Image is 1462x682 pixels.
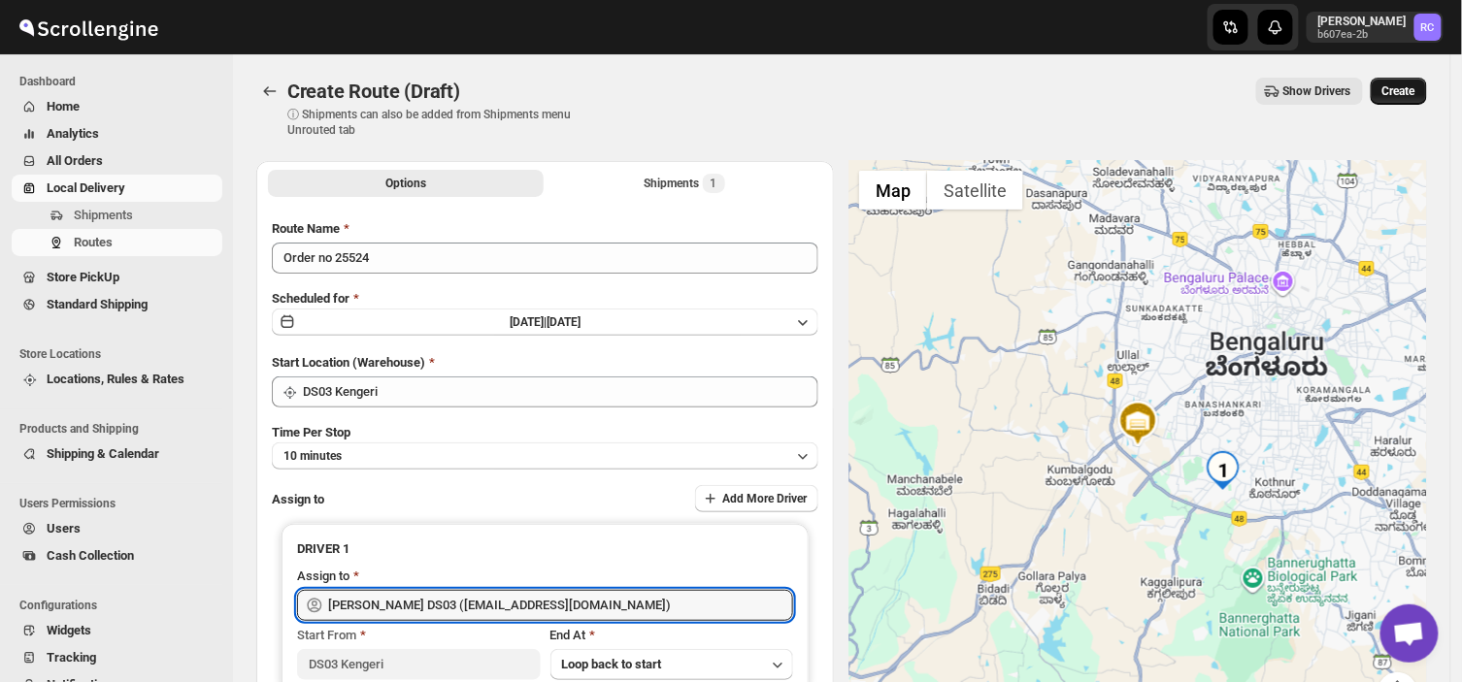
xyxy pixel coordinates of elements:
span: Home [47,99,80,114]
button: Show Drivers [1256,78,1363,105]
button: Show street map [859,171,927,210]
span: Products and Shipping [19,421,223,437]
button: Locations, Rules & Rates [12,366,222,393]
span: Tracking [47,650,96,665]
span: Routes [74,235,113,249]
button: Cash Collection [12,542,222,569]
span: Configurations [19,598,223,613]
div: 1 [1204,451,1243,490]
button: Users [12,515,222,542]
button: All Route Options [268,170,544,197]
button: Widgets [12,617,222,644]
span: All Orders [47,153,103,168]
span: Route Name [272,221,340,236]
button: Create [1371,78,1427,105]
button: 10 minutes [272,442,818,470]
span: Shipments [74,208,133,222]
button: All Orders [12,147,222,175]
span: Assign to [272,492,324,506]
button: [DATE]|[DATE] [272,309,818,336]
button: Routes [256,78,283,105]
button: Analytics [12,120,222,147]
p: [PERSON_NAME] [1318,14,1407,29]
span: Store Locations [19,346,223,362]
span: Start Location (Warehouse) [272,355,425,370]
span: Loop back to start [562,657,662,671]
span: 1 [711,176,717,191]
img: ScrollEngine [16,3,161,51]
span: Locations, Rules & Rates [47,372,184,386]
button: Routes [12,229,222,256]
span: Start From [297,628,356,642]
text: RC [1421,21,1435,34]
a: Open chat [1380,604,1439,663]
div: Assign to [297,567,349,586]
span: 10 minutes [283,448,342,464]
span: Create [1382,83,1415,99]
span: Widgets [47,623,91,637]
p: b607ea-2b [1318,29,1407,41]
span: Show Drivers [1283,83,1351,99]
button: Loop back to start [550,649,793,680]
span: Standard Shipping [47,297,148,311]
span: Users [47,521,81,536]
button: Add More Driver [695,485,818,512]
span: [DATE] [547,315,581,329]
div: End At [550,626,793,645]
button: Show satellite imagery [927,171,1023,210]
input: Search assignee [328,590,793,621]
span: Create Route (Draft) [287,80,460,103]
button: User menu [1307,12,1444,43]
span: Analytics [47,126,99,141]
span: [DATE] | [510,315,547,329]
button: Shipping & Calendar [12,440,222,468]
div: Shipments [645,174,725,193]
input: Eg: Bengaluru Route [272,243,818,274]
span: Add More Driver [722,491,807,506]
span: Time Per Stop [272,425,350,439]
button: Selected Shipments [548,170,823,197]
span: Shipping & Calendar [47,446,159,461]
span: Store PickUp [47,270,119,284]
button: Home [12,93,222,120]
span: Dashboard [19,74,223,89]
span: Local Delivery [47,180,125,195]
p: ⓘ Shipments can also be added from Shipments menu Unrouted tab [287,107,593,138]
span: Options [385,176,426,191]
button: Shipments [12,202,222,229]
span: Users Permissions [19,496,223,511]
input: Search location [303,376,818,407]
button: Tracking [12,644,222,671]
span: Cash Collection [47,548,134,563]
h3: DRIVER 1 [297,539,793,559]
span: Rahul Chopra [1414,14,1442,41]
span: Scheduled for [272,291,349,306]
